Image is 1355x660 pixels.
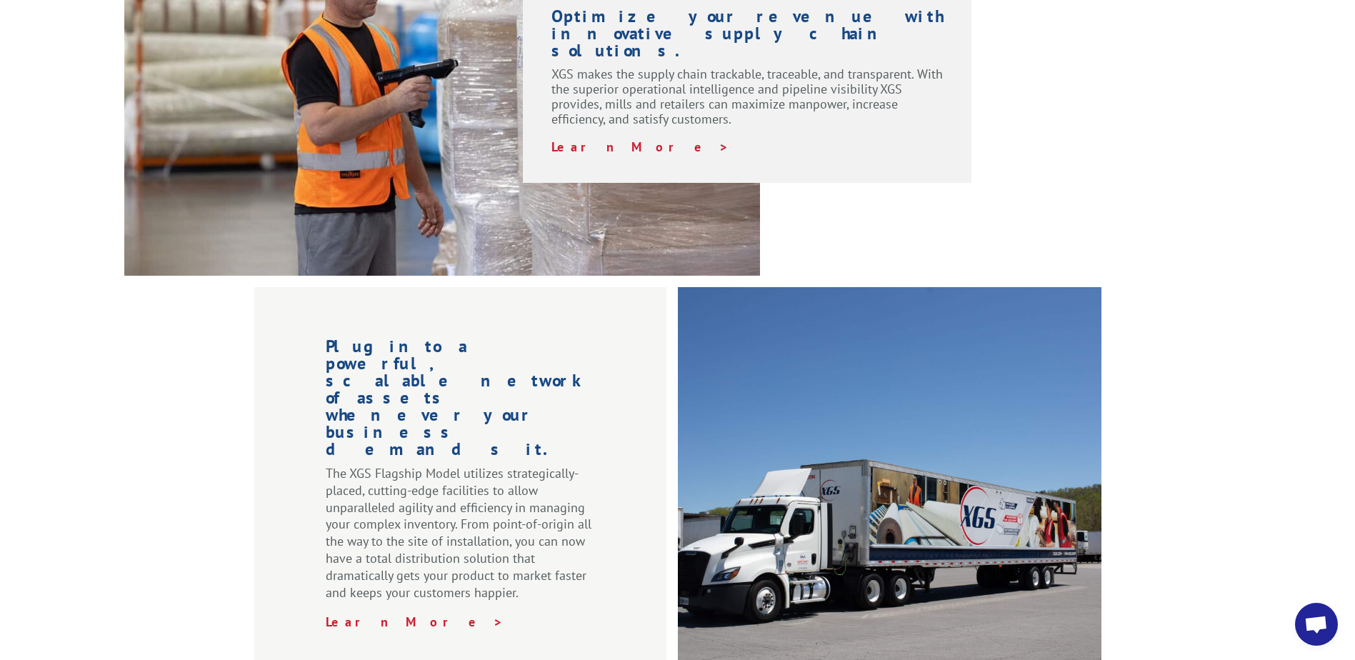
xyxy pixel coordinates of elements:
[551,66,944,139] p: XGS makes the supply chain trackable, traceable, and transparent. With the superior operational i...
[326,338,595,465] h1: Plug into a powerful, scalable network of assets whenever your business demands it.
[326,465,595,614] p: The XGS Flagship Model utilizes strategically-placed, cutting-edge facilities to allow unparallel...
[326,614,504,630] a: Learn More >
[551,139,729,155] a: Learn More >
[551,8,944,66] h1: Optimize your revenue with innovative supply chain solutions.
[1295,603,1338,646] a: Open chat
